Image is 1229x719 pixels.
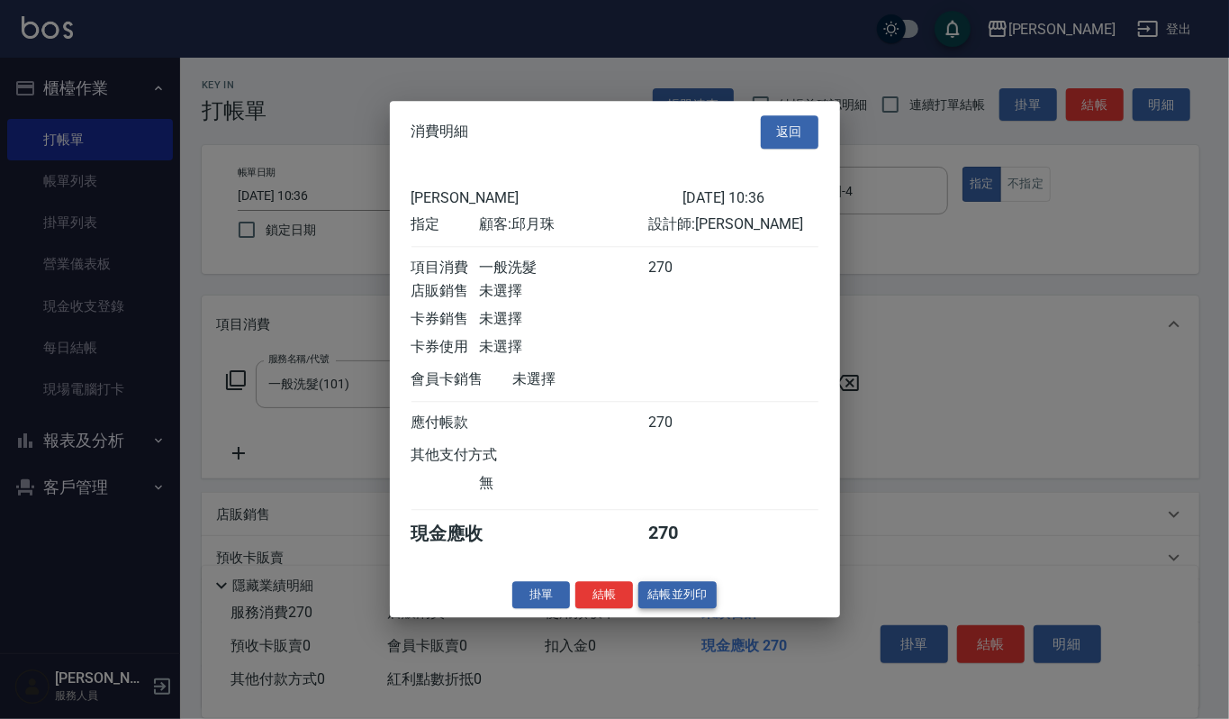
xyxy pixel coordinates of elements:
div: [PERSON_NAME] [411,189,682,206]
div: 未選擇 [479,282,648,301]
button: 結帳 [575,581,633,609]
div: 設計師: [PERSON_NAME] [648,215,818,234]
div: 其他支付方式 [411,446,547,465]
button: 掛單 [512,581,570,609]
div: 會員卡銷售 [411,370,513,389]
div: 未選擇 [479,310,648,329]
div: 未選擇 [513,370,682,389]
button: 結帳並列印 [638,581,717,609]
div: 卡券銷售 [411,310,479,329]
div: 270 [648,259,716,278]
div: 無 [479,474,648,493]
div: 店販銷售 [411,282,479,301]
div: 卡券使用 [411,338,479,357]
div: 一般洗髮 [479,259,648,278]
span: 消費明細 [411,123,469,141]
div: 現金應收 [411,522,513,546]
div: 應付帳款 [411,414,479,432]
div: [DATE] 10:36 [682,189,818,206]
div: 項目消費 [411,259,479,278]
div: 指定 [411,215,479,234]
button: 返回 [761,115,818,149]
div: 270 [648,522,716,546]
div: 270 [648,414,716,432]
div: 未選擇 [479,338,648,357]
div: 顧客: 邱月珠 [479,215,648,234]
